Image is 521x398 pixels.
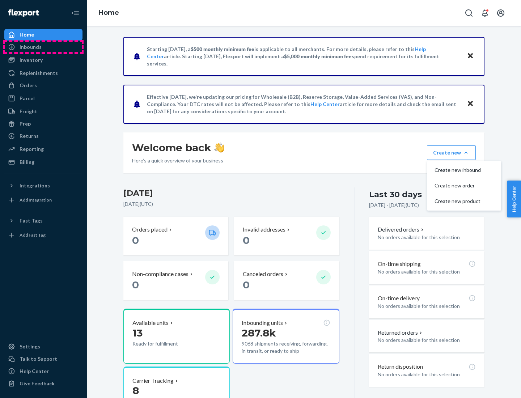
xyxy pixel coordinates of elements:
[466,99,475,109] button: Close
[369,189,422,200] div: Last 30 days
[132,377,174,385] p: Carrier Tracking
[507,181,521,217] button: Help Center
[243,225,285,234] p: Invalid addresses
[429,194,500,209] button: Create new product
[4,215,82,226] button: Fast Tags
[233,309,339,364] button: Inbounding units287.8k9068 shipments receiving, forwarding, in transit, or ready to ship
[20,368,49,375] div: Help Center
[378,294,420,302] p: On-time delivery
[20,132,39,140] div: Returns
[4,106,82,117] a: Freight
[369,202,419,209] p: [DATE] - [DATE] ( UTC )
[132,141,224,154] h1: Welcome back
[132,225,168,234] p: Orders placed
[20,31,34,38] div: Home
[429,178,500,194] button: Create new order
[478,6,492,20] button: Open notifications
[435,168,481,173] span: Create new inbound
[242,340,330,355] p: 9068 shipments receiving, forwarding, in transit, or ready to ship
[243,270,283,278] p: Canceled orders
[132,327,143,339] span: 13
[4,67,82,79] a: Replenishments
[4,41,82,53] a: Inbounds
[147,93,460,115] p: Effective [DATE], we're updating our pricing for Wholesale (B2B), Reserve Storage, Value-Added Se...
[243,279,250,291] span: 0
[20,95,35,102] div: Parcel
[378,363,423,371] p: Return disposition
[378,371,476,378] p: No orders available for this selection
[234,261,339,300] button: Canceled orders 0
[20,355,57,363] div: Talk to Support
[123,261,228,300] button: Non-compliance cases 0
[242,327,276,339] span: 287.8k
[20,182,50,189] div: Integrations
[132,270,189,278] p: Non-compliance cases
[20,343,40,350] div: Settings
[20,158,34,166] div: Billing
[378,329,424,337] button: Returned orders
[378,260,421,268] p: On-time shipping
[427,145,476,160] button: Create newCreate new inboundCreate new orderCreate new product
[4,353,82,365] a: Talk to Support
[4,118,82,130] a: Prep
[310,101,340,107] a: Help Center
[243,234,250,246] span: 0
[20,380,55,387] div: Give Feedback
[4,365,82,377] a: Help Center
[378,234,476,241] p: No orders available for this selection
[20,82,37,89] div: Orders
[234,217,339,255] button: Invalid addresses 0
[494,6,508,20] button: Open account menu
[191,46,254,52] span: $500 monthly minimum fee
[147,46,460,67] p: Starting [DATE], a is applicable to all merchants. For more details, please refer to this article...
[4,54,82,66] a: Inventory
[20,145,44,153] div: Reporting
[429,162,500,178] button: Create new inbound
[20,217,43,224] div: Fast Tags
[4,80,82,91] a: Orders
[20,120,31,127] div: Prep
[462,6,476,20] button: Open Search Box
[132,234,139,246] span: 0
[378,225,425,234] button: Delivered orders
[435,199,481,204] span: Create new product
[123,200,339,208] p: [DATE] ( UTC )
[132,384,139,397] span: 8
[20,56,43,64] div: Inventory
[4,156,82,168] a: Billing
[435,183,481,188] span: Create new order
[4,378,82,389] button: Give Feedback
[4,341,82,352] a: Settings
[20,108,37,115] div: Freight
[123,309,230,364] button: Available units13Ready for fulfillment
[4,180,82,191] button: Integrations
[378,268,476,275] p: No orders available for this selection
[132,340,199,347] p: Ready for fulfillment
[466,51,475,62] button: Close
[4,143,82,155] a: Reporting
[93,3,125,24] ol: breadcrumbs
[4,130,82,142] a: Returns
[4,93,82,104] a: Parcel
[132,279,139,291] span: 0
[284,53,352,59] span: $5,000 monthly minimum fee
[378,336,476,344] p: No orders available for this selection
[123,187,339,199] h3: [DATE]
[20,197,52,203] div: Add Integration
[8,9,39,17] img: Flexport logo
[4,229,82,241] a: Add Fast Tag
[68,6,82,20] button: Close Navigation
[20,232,46,238] div: Add Fast Tag
[132,157,224,164] p: Here’s a quick overview of your business
[20,69,58,77] div: Replenishments
[214,143,224,153] img: hand-wave emoji
[4,29,82,41] a: Home
[132,319,169,327] p: Available units
[98,9,119,17] a: Home
[242,319,283,327] p: Inbounding units
[4,194,82,206] a: Add Integration
[20,43,42,51] div: Inbounds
